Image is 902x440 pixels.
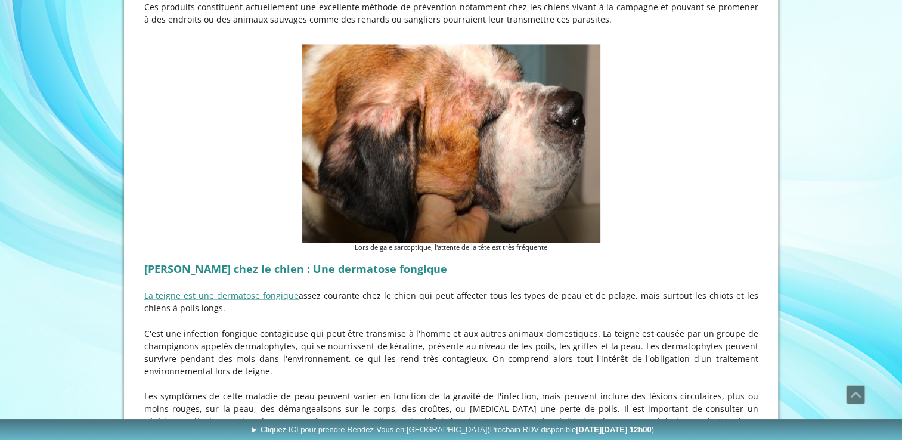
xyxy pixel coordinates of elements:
a: La teigne est une dermatose fongique [144,290,299,301]
p: assez courante chez le chien qui peut affecter tous les types de peau et de pelage, mais surtout ... [144,289,758,314]
b: [DATE][DATE] 12h00 [576,425,652,434]
a: Défiler vers le haut [846,385,865,404]
p: Les symptômes de cette maladie de peau peuvent varier en fonction de la gravité de l'infection, m... [144,389,758,439]
p: C'est une infection fongique contagieuse qui peut être transmise à l'homme et aux autres animaux ... [144,327,758,377]
figcaption: Lors de gale sarcoptique, l'attente de la tête est très fréquente [302,243,600,253]
img: Lors de gale sarcoptique, l'attente de la tête est très fréquente [302,44,600,243]
span: Défiler vers le haut [847,386,864,404]
strong: [PERSON_NAME] chez le chien : Une dermatose fongique [144,262,447,276]
span: (Prochain RDV disponible ) [487,425,654,434]
span: ► Cliquez ICI pour prendre Rendez-Vous en [GEOGRAPHIC_DATA] [250,425,654,434]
